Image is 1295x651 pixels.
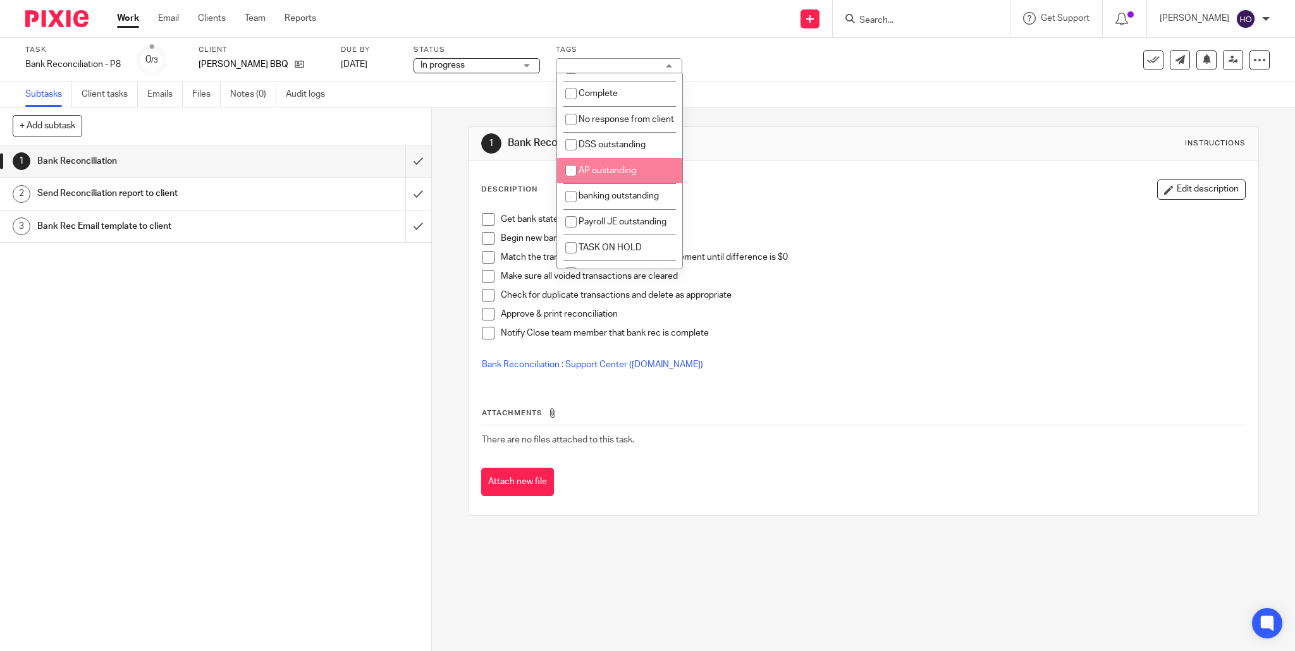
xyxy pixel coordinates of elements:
h1: Bank Rec Email template to client [37,217,274,236]
span: [DATE] [341,60,367,69]
a: Client tasks [82,82,138,107]
button: + Add subtask [13,115,82,137]
a: Team [245,12,266,25]
a: Audit logs [286,82,334,107]
p: [PERSON_NAME] BBQ [199,58,288,71]
span: Complete [579,89,618,98]
p: Description [481,185,537,195]
a: Emails [147,82,183,107]
span: Attachments [482,410,543,417]
label: Status [414,45,540,55]
span: DSS outstanding [579,140,646,149]
label: Due by [341,45,398,55]
p: [PERSON_NAME] [1160,12,1229,25]
span: Get Support [1041,14,1089,23]
div: 1 [481,133,501,154]
button: Edit description [1157,179,1246,200]
a: Files [192,82,221,107]
p: Begin new bank Reconciliation in R365 [501,232,1246,245]
div: 0 [145,52,158,67]
p: Make sure all voided transactions are cleared [501,270,1246,283]
input: Search [858,15,972,27]
span: Payroll JE outstanding [579,217,666,226]
div: 3 [13,217,30,235]
img: svg%3E [1236,9,1256,29]
div: 2 [13,185,30,203]
h1: Bank Reconciliation [37,152,274,171]
div: Bank Reconciliation - P8 [25,58,121,71]
span: AP oustanding [579,166,636,175]
a: Clients [198,12,226,25]
a: Email [158,12,179,25]
a: Reports [285,12,316,25]
a: Work [117,12,139,25]
p: Notify Close team member that bank rec is complete [501,327,1246,339]
span: There are no files attached to this task. [482,435,634,444]
h1: Send Reconciliation report to client [37,184,274,203]
button: Attach new file [481,468,554,496]
span: banking outstanding [579,192,659,200]
div: 1 [13,152,30,170]
a: Bank Reconciliation : Support Center ([DOMAIN_NAME]) [482,360,703,369]
small: /3 [151,57,158,64]
p: Get bank statement ready [501,213,1246,226]
a: Subtasks [25,82,72,107]
h1: Bank Reconciliation [508,137,890,150]
span: In progress [420,61,465,70]
span: TASK ON HOLD [579,243,642,252]
p: Match the transactions in R365 with your statement until difference is $0 [501,251,1246,264]
span: No response from client [579,115,674,124]
p: Approve & print reconciliation [501,308,1246,320]
a: Notes (0) [230,82,276,107]
label: Task [25,45,121,55]
div: Instructions [1185,138,1246,149]
label: Tags [556,45,682,55]
img: Pixie [25,10,89,27]
label: Client [199,45,325,55]
p: Check for duplicate transactions and delete as appropriate [501,289,1246,301]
